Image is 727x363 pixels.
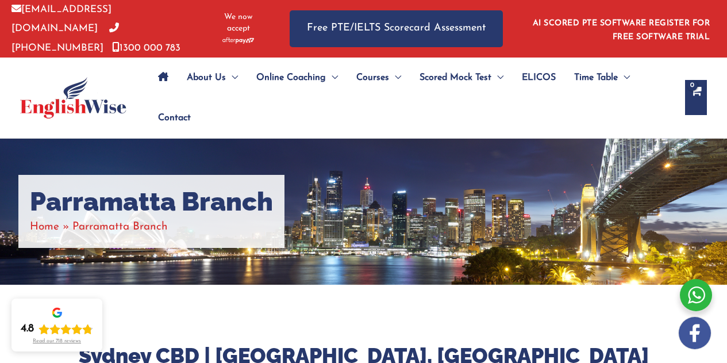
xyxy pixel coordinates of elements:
span: About Us [187,58,226,98]
span: We now accept [216,12,261,35]
div: Rating: 4.8 out of 5 [21,322,93,336]
span: ELICOS [522,58,556,98]
a: Online CoachingMenu Toggle [247,58,347,98]
span: Menu Toggle [491,58,503,98]
a: Home [30,221,59,232]
a: Free PTE/IELTS Scorecard Assessment [290,10,503,47]
a: Contact [149,98,191,138]
span: Parramatta Branch [72,221,168,232]
a: AI SCORED PTE SOFTWARE REGISTER FOR FREE SOFTWARE TRIAL [533,19,710,41]
a: About UsMenu Toggle [178,58,247,98]
a: ELICOS [513,58,565,98]
a: [PHONE_NUMBER] [11,24,119,52]
span: Scored Mock Test [420,58,491,98]
span: Menu Toggle [618,58,630,98]
img: cropped-ew-logo [20,77,126,119]
a: CoursesMenu Toggle [347,58,410,98]
nav: Breadcrumbs [30,217,273,236]
span: Menu Toggle [226,58,238,98]
img: white-facebook.png [679,317,711,349]
aside: Header Widget 1 [526,10,716,47]
div: 4.8 [21,322,34,336]
span: Contact [158,98,191,138]
span: Menu Toggle [326,58,338,98]
nav: Site Navigation: Main Menu [149,58,674,138]
a: 1300 000 783 [112,43,180,53]
a: Time TableMenu Toggle [565,58,639,98]
div: Read our 718 reviews [33,338,81,345]
span: Menu Toggle [389,58,401,98]
a: View Shopping Cart, empty [685,80,707,115]
img: Afterpay-Logo [222,37,254,44]
h1: Parramatta Branch [30,186,273,217]
span: Time Table [574,58,618,98]
a: [EMAIL_ADDRESS][DOMAIN_NAME] [11,5,111,33]
span: Courses [356,58,389,98]
a: Scored Mock TestMenu Toggle [410,58,513,98]
span: Online Coaching [256,58,326,98]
